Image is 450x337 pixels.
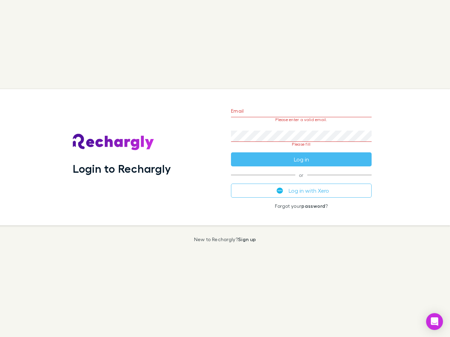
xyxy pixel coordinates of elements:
button: Log in [231,152,372,166]
img: Xero's logo [277,187,283,194]
p: Please fill [231,142,372,147]
img: Rechargly's Logo [73,134,154,151]
h1: Login to Rechargly [73,162,171,175]
div: Open Intercom Messenger [426,313,443,330]
a: Sign up [238,236,256,242]
a: password [301,203,325,209]
p: Please enter a valid email. [231,117,372,122]
button: Log in with Xero [231,184,372,198]
p: New to Rechargly? [194,237,256,242]
p: Forgot your ? [231,203,372,209]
